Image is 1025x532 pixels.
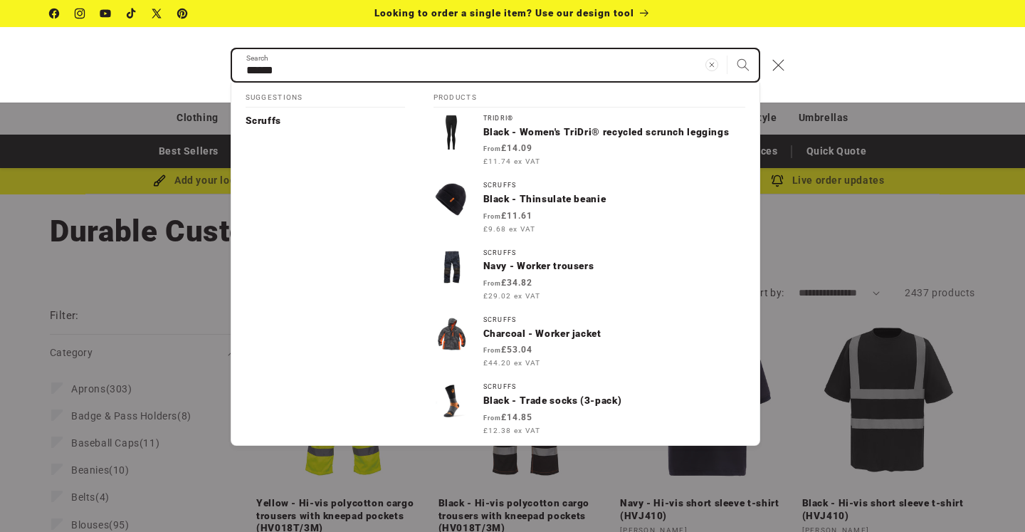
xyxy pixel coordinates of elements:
strong: £34.82 [483,278,532,288]
a: ScruffsCharcoal - Worker jacket From£53.04 £44.20 ex VAT [419,309,759,376]
a: ScruffsBlack - Trade shorts From£44.14 £36.78 ex VAT [419,444,759,511]
div: Scruffs [483,316,745,324]
p: Scruffs [246,115,281,127]
p: Black - Trade socks (3-pack) [483,395,745,407]
button: Search [727,49,759,80]
span: £9.68 ex VAT [483,224,535,234]
div: Scruffs [483,182,745,189]
button: Close [763,49,794,80]
button: Clear search term [696,49,727,80]
div: TriDri® [483,115,745,122]
img: Worker jacket [433,316,469,352]
p: Black - Thinsulate beanie [483,193,745,206]
img: Thinsulate beanie [433,182,469,217]
div: Scruffs [483,383,745,391]
span: £11.74 ex VAT [483,156,540,167]
p: Black - Women's TriDri® recycled scrunch leggings [483,126,745,139]
span: £29.02 ex VAT [483,291,540,301]
h2: Suggestions [246,83,405,108]
img: Worker trousers [433,249,469,285]
p: Charcoal - Worker jacket [483,328,745,340]
iframe: Chat Widget [781,378,1025,532]
img: Women's TriDri® recycled scrunch leggings [433,115,469,150]
span: From [483,280,501,287]
span: From [483,347,501,354]
a: ScruffsNavy - Worker trousers From£34.82 £29.02 ex VAT [419,242,759,309]
p: Navy - Worker trousers [483,260,745,273]
strong: £14.09 [483,143,532,153]
strong: £53.04 [483,345,532,355]
a: ScruffsBlack - Thinsulate beanie From£11.61 £9.68 ex VAT [419,174,759,241]
span: Looking to order a single item? Use our design tool [374,7,634,19]
strong: £14.85 [483,412,532,422]
span: £44.20 ex VAT [483,358,540,368]
span: £12.38 ex VAT [483,425,540,436]
strong: £11.61 [483,211,532,221]
span: From [483,414,501,422]
h2: Products [433,83,745,108]
img: Trade socks (3-pack) [433,383,469,419]
a: ScruffsBlack - Trade socks (3-pack) From£14.85 £12.38 ex VAT [419,376,759,443]
a: TriDri®Black - Women's TriDri® recycled scrunch leggings From£14.09 £11.74 ex VAT [419,108,759,174]
span: From [483,213,501,220]
a: Scruffs [231,108,419,135]
div: Scruffs [483,249,745,257]
span: From [483,145,501,152]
